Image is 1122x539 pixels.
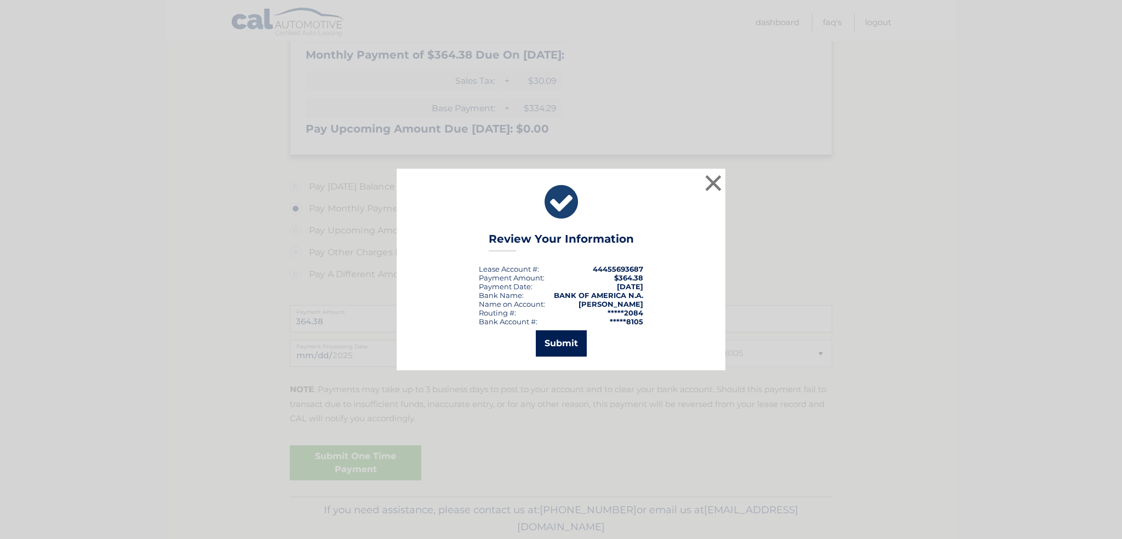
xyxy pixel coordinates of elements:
[479,317,537,326] div: Bank Account #:
[702,172,724,194] button: ×
[593,265,643,273] strong: 44455693687
[479,273,545,282] div: Payment Amount:
[554,291,643,300] strong: BANK OF AMERICA N.A.
[489,232,634,251] h3: Review Your Information
[614,273,643,282] span: $364.38
[479,265,539,273] div: Lease Account #:
[479,300,545,308] div: Name on Account:
[479,282,531,291] span: Payment Date
[479,308,516,317] div: Routing #:
[479,291,524,300] div: Bank Name:
[536,330,587,357] button: Submit
[579,300,643,308] strong: [PERSON_NAME]
[617,282,643,291] span: [DATE]
[479,282,533,291] div: :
